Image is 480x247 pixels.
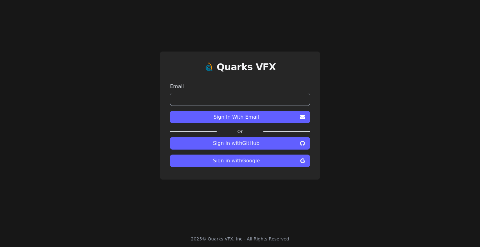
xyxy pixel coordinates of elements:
[170,83,310,90] label: Email
[217,62,276,73] h1: Quarks VFX
[217,128,263,135] label: Or
[175,157,298,165] span: Sign in with Google
[170,155,310,167] button: Sign in withGoogle
[170,111,310,123] button: Sign In With Email
[175,140,297,147] span: Sign in with GitHub
[175,113,297,121] span: Sign In With Email
[217,62,276,78] a: Quarks VFX
[191,236,289,242] div: 2025 © Quarks VFX, Inc - All Rights Reserved
[170,137,310,150] button: Sign in withGitHub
